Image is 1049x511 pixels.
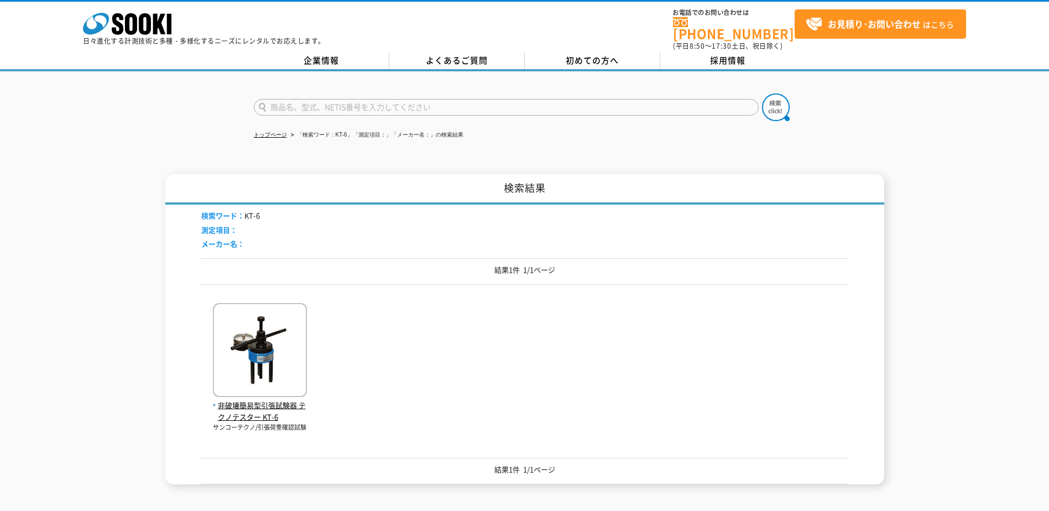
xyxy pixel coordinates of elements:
li: KT-6 [201,210,260,222]
img: テクノテスター KT-6 [213,303,307,400]
span: メーカー名： [201,238,244,249]
span: 8:50 [690,41,705,51]
span: はこちら [806,16,954,33]
a: [PHONE_NUMBER] [673,17,795,40]
span: 非破壊簡易型引張試験器 テクノテスター KT-6 [213,400,307,423]
a: お見積り･お問い合わせはこちら [795,9,966,39]
span: 測定項目： [201,225,237,235]
span: 検索ワード： [201,210,244,221]
a: トップページ [254,132,287,138]
a: 初めての方へ [525,53,660,69]
input: 商品名、型式、NETIS番号を入力してください [254,99,759,116]
p: 結果1件 1/1ページ [201,464,848,476]
p: 日々進化する計測技術と多種・多様化するニーズにレンタルでお応えします。 [83,38,325,44]
p: サンコーテクノ/引張荷重確認試験 [213,423,307,432]
strong: お見積り･お問い合わせ [828,17,921,30]
span: (平日 ～ 土日、祝日除く) [673,41,782,51]
h1: 検索結果 [165,174,884,205]
span: 初めての方へ [566,54,619,66]
img: btn_search.png [762,93,790,121]
li: 「検索ワード：KT-6」「測定項目：」「メーカー名：」の検索結果 [289,129,463,141]
a: よくあるご質問 [389,53,525,69]
a: 採用情報 [660,53,796,69]
span: 17:30 [712,41,732,51]
a: 非破壊簡易型引張試験器 テクノテスター KT-6 [213,388,307,423]
span: お電話でのお問い合わせは [673,9,795,16]
p: 結果1件 1/1ページ [201,264,848,276]
a: 企業情報 [254,53,389,69]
